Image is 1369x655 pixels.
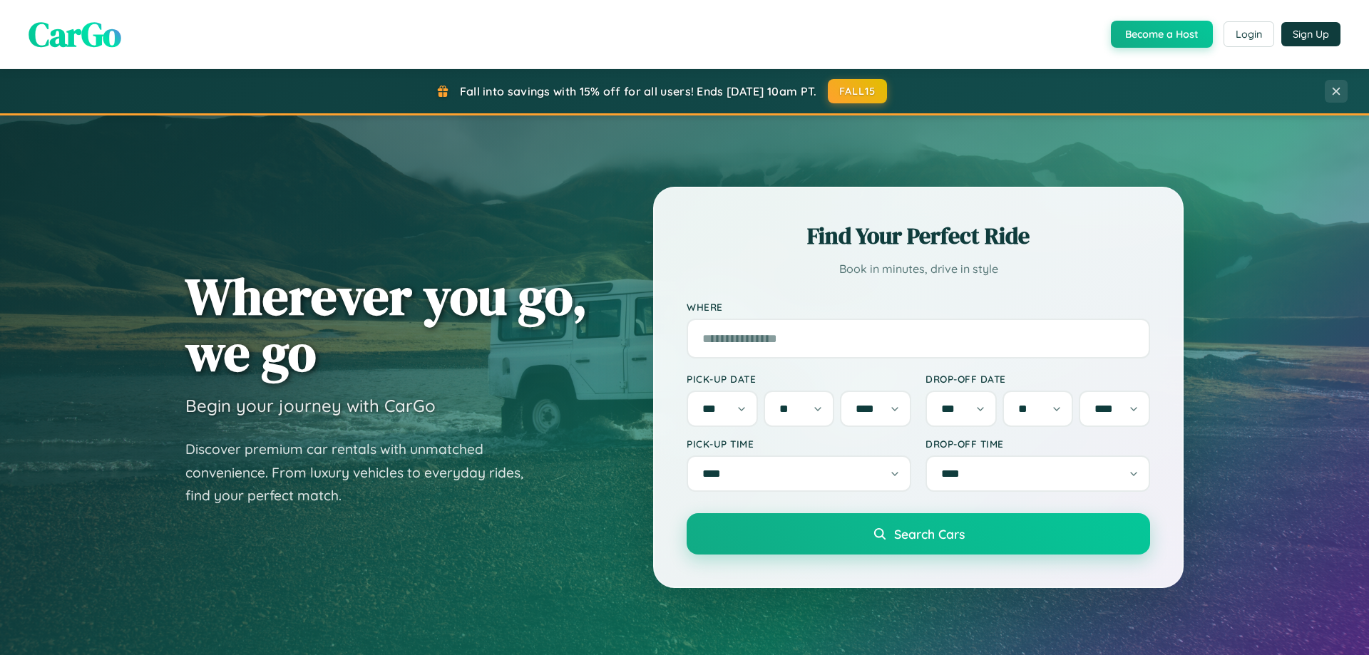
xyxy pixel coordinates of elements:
button: Become a Host [1111,21,1213,48]
span: Search Cars [894,526,965,542]
button: FALL15 [828,79,888,103]
h1: Wherever you go, we go [185,268,588,381]
label: Pick-up Time [687,438,911,450]
h3: Begin your journey with CarGo [185,395,436,416]
span: Fall into savings with 15% off for all users! Ends [DATE] 10am PT. [460,84,817,98]
span: CarGo [29,11,121,58]
p: Discover premium car rentals with unmatched convenience. From luxury vehicles to everyday rides, ... [185,438,542,507]
p: Book in minutes, drive in style [687,259,1150,279]
label: Pick-up Date [687,373,911,385]
button: Login [1224,21,1274,47]
h2: Find Your Perfect Ride [687,220,1150,252]
label: Drop-off Time [926,438,1150,450]
label: Drop-off Date [926,373,1150,385]
label: Where [687,301,1150,313]
button: Search Cars [687,513,1150,555]
button: Sign Up [1281,22,1340,46]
